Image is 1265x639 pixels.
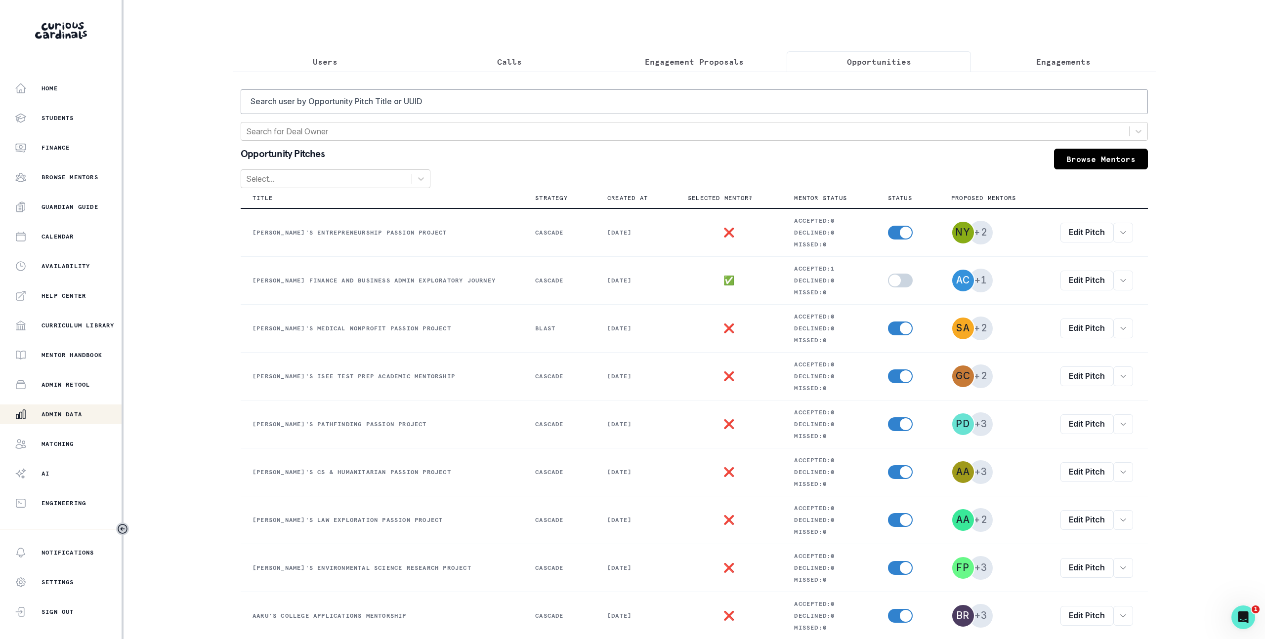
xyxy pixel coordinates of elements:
[253,324,511,332] p: [PERSON_NAME]'s Medical Nonprofit Passion Project
[535,612,584,620] p: Cascade
[794,516,864,524] p: Declined: 0
[794,229,864,237] p: Declined: 0
[794,552,864,560] p: Accepted: 0
[723,372,735,380] p: ❌
[951,194,1016,202] p: Proposed Mentors
[1113,606,1133,626] button: row menu
[969,508,993,532] span: +2
[794,624,864,632] p: Missed: 0
[794,420,864,428] p: Declined: 0
[969,269,993,292] span: +1
[1113,510,1133,530] button: row menu
[42,114,74,122] p: Students
[607,420,664,428] p: [DATE]
[794,612,864,620] p: Declined: 0
[253,277,511,284] p: [PERSON_NAME] Finance and Business Admin Exploratory Journey
[969,412,993,436] span: +3
[794,564,864,572] p: Declined: 0
[794,265,864,273] p: Accepted: 1
[607,564,664,572] p: [DATE]
[888,194,912,202] p: Status
[794,194,847,202] p: Mentor Status
[42,292,86,300] p: Help Center
[535,324,584,332] p: Blast
[1113,366,1133,386] button: row menu
[42,578,74,586] p: Settings
[607,516,664,524] p: [DATE]
[607,229,664,237] p: [DATE]
[1054,149,1148,169] a: Browse Mentors
[956,323,970,333] div: Sanaa Alam
[1060,558,1113,578] a: Edit Pitch
[42,499,86,507] p: Engineering
[688,194,753,202] p: Selected Mentor?
[969,460,993,484] span: +3
[1060,462,1113,482] a: Edit Pitch
[42,410,82,418] p: Admin Data
[1060,271,1113,290] a: Edit Pitch
[1060,319,1113,338] a: Edit Pitch
[969,604,993,628] span: +3
[794,313,864,320] p: Accepted: 0
[253,420,511,428] p: [PERSON_NAME]'s Pathfinding Passion Project
[969,556,993,580] span: +3
[497,56,522,68] p: Calls
[535,277,584,284] p: Cascade
[794,336,864,344] p: Missed: 0
[794,360,864,368] p: Accepted: 0
[42,203,98,211] p: Guardian Guide
[956,371,970,381] div: Gabriel Chalick
[969,364,993,388] span: +2
[42,144,70,152] p: Finance
[35,22,87,39] img: Curious Cardinals Logo
[957,611,970,620] div: Ben Ringel
[253,612,511,620] p: Aaru's College Applications Mentorship
[535,372,584,380] p: Cascade
[42,321,115,329] p: Curriculum Library
[794,480,864,488] p: Missed: 0
[607,612,664,620] p: [DATE]
[956,467,970,477] div: Anya Anand
[794,456,864,464] p: Accepted: 0
[794,408,864,416] p: Accepted: 0
[535,516,584,524] p: Cascade
[1060,606,1113,626] a: Edit Pitch
[723,468,735,476] p: ❌
[535,229,584,237] p: Cascade
[794,288,864,296] p: Missed: 0
[1060,366,1113,386] a: Edit Pitch
[535,420,584,428] p: Cascade
[794,504,864,512] p: Accepted: 0
[794,384,864,392] p: Missed: 0
[957,563,969,572] div: Fiona Price
[253,194,273,202] p: Title
[1113,319,1133,338] button: row menu
[956,228,970,237] div: Noah Yi
[42,173,98,181] p: Browse Mentors
[253,564,511,572] p: [PERSON_NAME]'s Environmental Science Research Project
[253,468,511,476] p: [PERSON_NAME]'s CS & Humanitarian Passion Project
[956,419,970,429] div: Pushti Desai
[723,277,735,284] p: ✅
[253,372,511,380] p: [PERSON_NAME]'s ISEE Test Prep Academic Mentorship
[607,194,648,202] p: Created At
[723,516,735,524] p: ❌
[794,528,864,536] p: Missed: 0
[607,324,664,332] p: [DATE]
[794,600,864,608] p: Accepted: 0
[723,420,735,428] p: ❌
[969,221,993,244] span: +2
[535,194,568,202] p: Strategy
[42,608,74,616] p: Sign Out
[956,515,970,524] div: Anuka Amit
[723,612,735,620] p: ❌
[723,324,735,332] p: ❌
[1113,414,1133,434] button: row menu
[42,549,94,557] p: Notifications
[42,381,90,389] p: Admin Retool
[116,522,129,535] button: Toggle sidebar
[794,468,864,476] p: Declined: 0
[1252,605,1260,613] span: 1
[535,564,584,572] p: Cascade
[607,372,664,380] p: [DATE]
